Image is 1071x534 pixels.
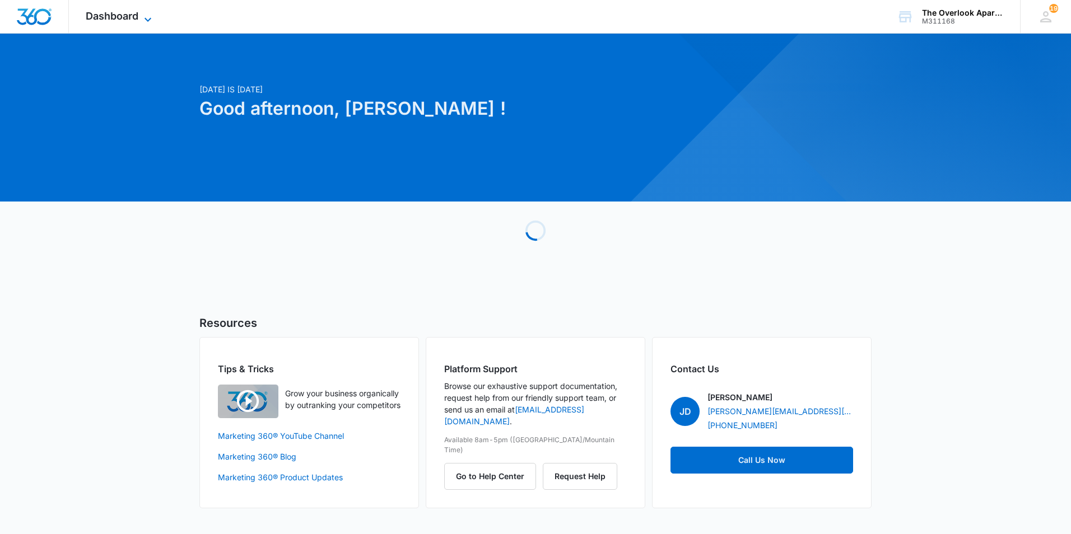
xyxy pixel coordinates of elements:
[1049,4,1058,13] span: 19
[285,387,401,411] p: Grow your business organically by outranking your competitors
[922,17,1004,25] div: account id
[444,471,543,481] a: Go to Help Center
[444,463,536,490] button: Go to Help Center
[707,405,853,417] a: [PERSON_NAME][EMAIL_ADDRESS][PERSON_NAME][DOMAIN_NAME]
[707,391,772,403] p: [PERSON_NAME]
[218,362,401,376] h2: Tips & Tricks
[218,451,401,462] a: Marketing 360® Blog
[199,83,643,95] p: [DATE] is [DATE]
[670,362,853,376] h2: Contact Us
[218,385,278,418] img: Quick Overview Video
[199,95,643,122] h1: Good afternoon, [PERSON_NAME] !
[707,419,777,431] a: [PHONE_NUMBER]
[218,471,401,483] a: Marketing 360® Product Updates
[444,380,627,427] p: Browse our exhaustive support documentation, request help from our friendly support team, or send...
[670,447,853,474] a: Call Us Now
[218,430,401,442] a: Marketing 360® YouTube Channel
[543,463,617,490] button: Request Help
[1049,4,1058,13] div: notifications count
[543,471,617,481] a: Request Help
[444,362,627,376] h2: Platform Support
[444,435,627,455] p: Available 8am-5pm ([GEOGRAPHIC_DATA]/Mountain Time)
[670,397,700,426] span: JD
[86,10,138,22] span: Dashboard
[199,315,872,331] h5: Resources
[922,8,1004,17] div: account name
